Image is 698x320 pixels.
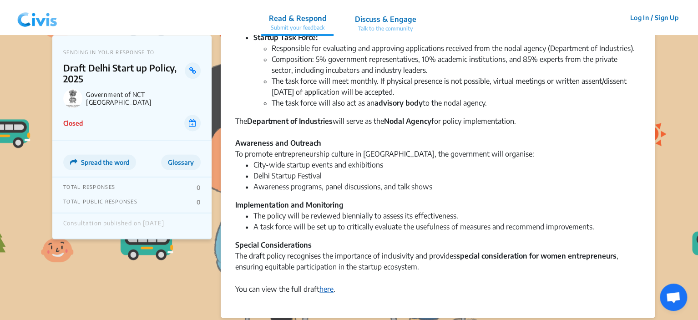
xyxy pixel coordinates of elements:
[319,284,334,293] a: here
[63,198,137,206] p: TOTAL PUBLIC RESPONSES
[197,198,201,206] p: 0
[268,24,326,32] p: Submit your feedback
[354,14,416,25] p: Discuss & Engage
[272,54,640,76] li: Composition: 5% government representatives, 10% academic institutions, and 85% experts from the p...
[63,118,83,128] p: Closed
[81,158,129,166] span: Spread the word
[168,158,194,166] span: Glossary
[63,154,136,170] button: Spread the word
[456,251,617,260] strong: special consideration for women entrepreneurs
[268,13,326,24] p: Read & Respond
[63,49,201,55] p: SENDING IN YOUR RESPONSE TO
[253,210,640,221] li: The policy will be reviewed biennially to assess its effectiveness.
[247,117,333,126] strong: Department of Industries
[253,159,640,170] li: City-wide startup events and exhibitions
[235,239,640,283] div: The draft policy recognises the importance of inclusivity and provides , ensuring equitable parti...
[235,138,321,147] strong: Awareness and Outreach
[354,25,416,33] p: Talk to the community
[660,284,687,311] div: Open chat
[86,91,201,106] p: Government of NCT [GEOGRAPHIC_DATA]
[63,220,164,232] div: Consultation published on [DATE]
[63,62,185,84] p: Draft Delhi Start up Policy, 2025
[235,200,344,209] strong: Implementation and Monitoring
[63,184,115,191] p: TOTAL RESPONSES
[235,116,640,159] div: The will serve as the for policy implementation. To promote entrepreneurship culture in [GEOGRAPH...
[253,33,318,42] strong: Startup Task Force:
[374,98,423,107] strong: advisory body
[235,283,640,294] div: You can view the full draft .
[235,240,312,249] strong: Special Considerations
[384,117,431,126] strong: Nodal Agency
[624,10,684,25] button: Log In / Sign Up
[161,154,201,170] button: Glossary
[197,184,201,191] p: 0
[253,170,640,181] li: Delhi Startup Festival
[272,43,640,54] li: Responsible for evaluating and approving applications received from the nodal agency (Department ...
[14,4,61,31] img: navlogo.png
[272,76,640,97] li: The task force will meet monthly. If physical presence is not possible, virtual meetings or writt...
[253,181,640,192] li: Awareness programs, panel discussions, and talk shows
[272,97,640,108] li: The task force will also act as an to the nodal agency.
[253,221,640,232] li: A task force will be set up to critically evaluate the usefulness of measures and recommend impro...
[63,89,82,108] img: Government of NCT Delhi logo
